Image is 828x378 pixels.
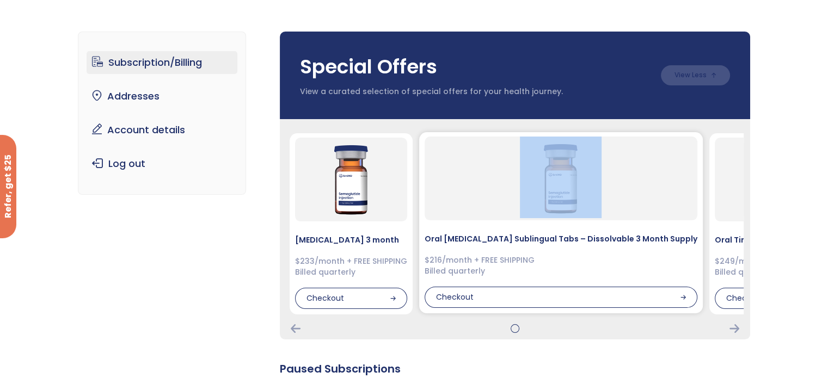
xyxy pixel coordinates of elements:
[87,85,237,108] a: Addresses
[300,86,650,97] p: View a curated selection of special offers for your health journey.
[87,51,237,74] a: Subscription/Billing
[295,288,407,309] div: Checkout
[425,287,697,308] div: Checkout
[87,152,237,175] a: Log out
[87,119,237,141] a: Account details
[78,32,246,195] nav: Account pages
[425,233,697,244] h4: Oral [MEDICAL_DATA] Sublingual Tabs – Dissolvable 3 Month Supply
[295,234,407,245] h4: [MEDICAL_DATA] 3 month
[300,53,650,80] h3: Special Offers
[280,361,750,376] div: Paused Subscriptions
[291,324,300,333] div: Previous Card
[295,256,407,277] div: $233/month + FREE SHIPPING Billed quarterly
[425,255,697,276] div: $216/month + FREE SHIPPING Billed quarterly
[729,324,739,333] div: Next Card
